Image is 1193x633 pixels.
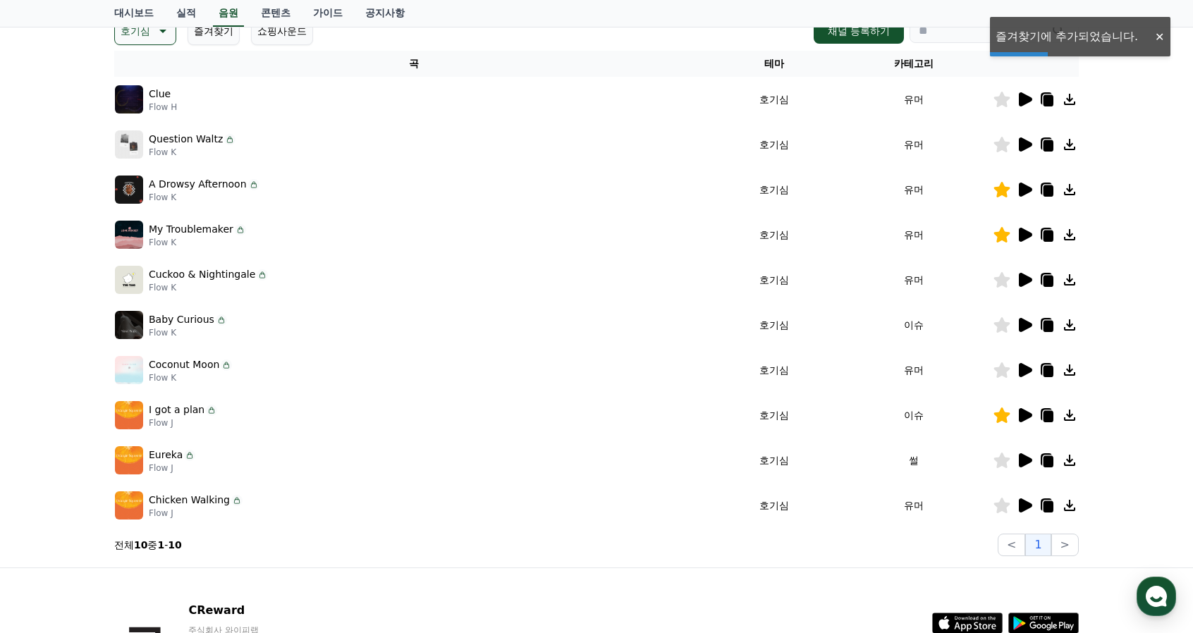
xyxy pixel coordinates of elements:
[834,212,993,257] td: 유머
[188,602,360,619] p: CReward
[115,446,143,474] img: music
[115,311,143,339] img: music
[834,483,993,528] td: 유머
[834,302,993,348] td: 이슈
[149,508,243,519] p: Flow J
[834,167,993,212] td: 유머
[834,348,993,393] td: 유머
[149,192,259,203] p: Flow K
[168,539,181,551] strong: 10
[834,51,993,77] th: 카테고리
[834,122,993,167] td: 유머
[218,468,235,479] span: 설정
[93,447,182,482] a: 대화
[182,447,271,482] a: 설정
[188,17,240,45] button: 즐겨찾기
[44,468,53,479] span: 홈
[115,85,143,113] img: music
[714,393,834,438] td: 호기심
[251,17,313,45] button: 쇼핑사운드
[714,212,834,257] td: 호기심
[115,176,143,204] img: music
[714,122,834,167] td: 호기심
[115,130,143,159] img: music
[149,282,268,293] p: Flow K
[714,77,834,122] td: 호기심
[714,438,834,483] td: 호기심
[149,132,223,147] p: Question Waltz
[149,102,177,113] p: Flow H
[149,462,195,474] p: Flow J
[149,222,233,237] p: My Troublemaker
[149,417,217,429] p: Flow J
[134,539,147,551] strong: 10
[714,483,834,528] td: 호기심
[115,356,143,384] img: music
[149,493,230,508] p: Chicken Walking
[714,257,834,302] td: 호기심
[115,491,143,520] img: music
[121,21,150,41] p: 호기심
[149,237,246,248] p: Flow K
[129,469,146,480] span: 대화
[714,51,834,77] th: 테마
[814,18,904,44] button: 채널 등록하기
[149,87,171,102] p: Clue
[149,147,235,158] p: Flow K
[714,302,834,348] td: 호기심
[149,327,227,338] p: Flow K
[114,51,714,77] th: 곡
[115,266,143,294] img: music
[115,401,143,429] img: music
[149,267,255,282] p: Cuckoo & Nightingale
[149,402,204,417] p: I got a plan
[115,221,143,249] img: music
[157,539,164,551] strong: 1
[149,448,183,462] p: Eureka
[714,348,834,393] td: 호기심
[1051,534,1079,556] button: >
[834,77,993,122] td: 유머
[149,312,214,327] p: Baby Curious
[1025,534,1051,556] button: 1
[834,438,993,483] td: 썰
[149,357,219,372] p: Coconut Moon
[114,538,182,552] p: 전체 중 -
[834,257,993,302] td: 유머
[114,17,176,45] button: 호기심
[4,447,93,482] a: 홈
[714,167,834,212] td: 호기심
[998,534,1025,556] button: <
[834,393,993,438] td: 이슈
[149,372,232,383] p: Flow K
[149,177,247,192] p: A Drowsy Afternoon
